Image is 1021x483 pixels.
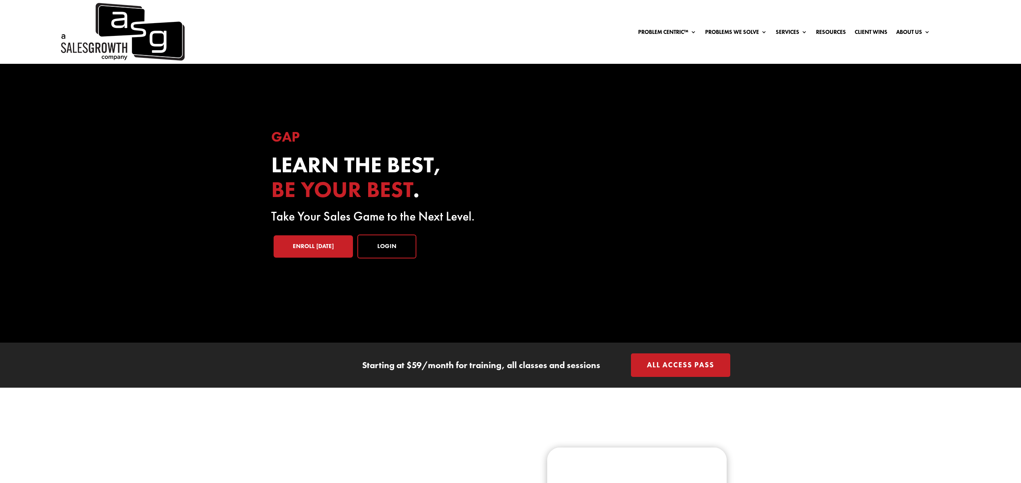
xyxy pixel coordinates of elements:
a: Problems We Solve [705,29,767,38]
span: Gap [271,128,300,146]
a: Login [357,235,416,258]
a: All Access Pass [631,353,730,377]
a: Problem Centric™ [638,29,696,38]
span: be your best [271,175,413,204]
a: About Us [896,29,930,38]
a: Enroll [DATE] [274,235,353,258]
h2: Learn the best, . [271,153,497,206]
a: Resources [816,29,846,38]
p: Take Your Sales Game to the Next Level. [271,212,497,221]
a: Services [776,29,807,38]
a: Client Wins [855,29,887,38]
